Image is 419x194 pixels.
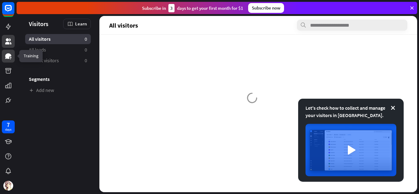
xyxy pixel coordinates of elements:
span: Visitors [29,20,48,27]
a: Add new [25,85,91,95]
h3: Segments [25,76,91,82]
aside: 0 [85,47,87,53]
div: days [5,127,11,132]
a: All leads 0 [25,45,91,55]
img: image [306,124,396,176]
div: Let's check how to collect and manage your visitors in [GEOGRAPHIC_DATA]. [306,104,396,119]
aside: 0 [85,57,87,64]
a: Recent visitors 0 [25,55,91,66]
span: All visitors [109,22,138,29]
div: Subscribe now [248,3,284,13]
div: 7 [7,122,10,127]
div: Subscribe in days to get your first month for $1 [142,4,243,12]
a: 7 days [2,120,15,133]
span: Recent visitors [29,57,59,64]
span: Learn [75,21,87,27]
span: All leads [29,47,46,53]
aside: 0 [85,36,87,42]
div: 3 [168,4,175,12]
button: Open LiveChat chat widget [5,2,23,21]
span: All visitors [29,36,51,42]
